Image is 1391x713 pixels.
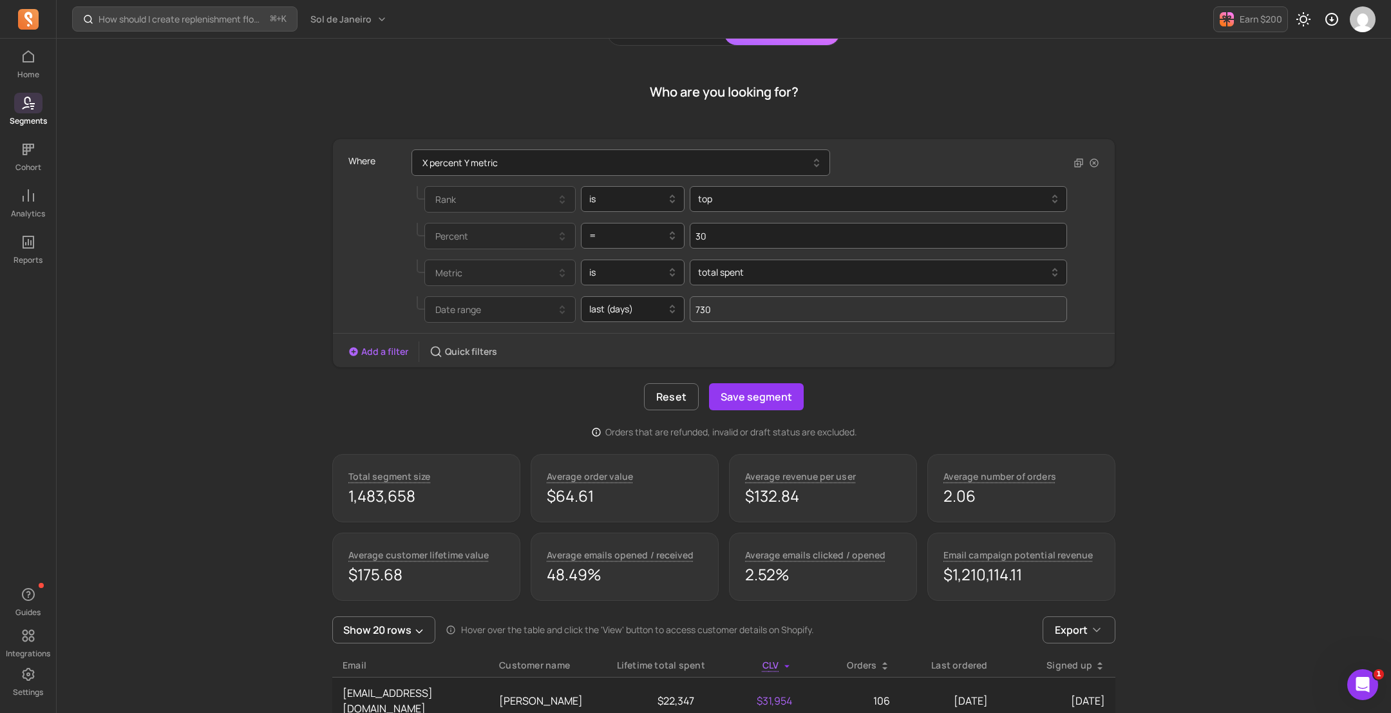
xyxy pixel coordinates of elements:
[343,659,478,672] div: Email
[499,659,596,672] p: Customer name
[445,345,497,358] p: Quick filters
[499,693,596,708] p: [PERSON_NAME]
[745,486,901,506] p: $132.84
[943,564,1099,585] p: $1,210,114.11
[1374,669,1384,680] span: 1
[412,149,830,176] button: X percent Y metric
[15,162,41,173] p: Cohort
[14,582,43,620] button: Guides
[348,564,504,585] p: $175.68
[6,649,50,659] p: Integrations
[813,659,890,672] div: Orders
[745,549,885,562] p: Average emails clicked / opened
[547,549,694,562] p: Average emails opened / received
[348,486,504,506] p: 1,483,658
[17,70,39,80] p: Home
[605,426,857,439] p: Orders that are refunded, invalid or draft status are excluded.
[617,659,694,672] div: Lifetime total spent
[430,345,497,358] button: Quick filters
[348,470,430,483] p: Total segment size
[547,564,703,585] p: 48.49%
[348,345,408,358] button: Add a filter
[943,549,1093,562] p: Email campaign potential revenue
[1240,13,1282,26] p: Earn $200
[911,659,988,672] div: Last ordered
[424,260,576,286] button: Metric
[332,616,435,643] button: Show 20 rows
[270,12,277,28] kbd: ⌘
[1291,6,1316,32] button: Toggle dark mode
[690,223,1067,249] input: Value for filter clause
[745,470,856,483] p: Average revenue per user
[1008,659,1105,672] div: Signed up
[943,470,1056,483] p: Average number of orders
[303,8,395,31] button: Sol de Janeiro
[644,383,699,410] button: Reset
[424,296,576,323] button: Date range
[690,296,1067,322] input: Value for filter clause
[1043,616,1115,643] button: Export
[911,693,988,708] p: [DATE]
[650,83,799,101] h1: Who are you looking for?
[1055,622,1088,638] span: Export
[281,14,287,24] kbd: K
[13,687,43,698] p: Settings
[547,486,703,506] p: $64.61
[72,6,298,32] button: How should I create replenishment flows?⌘+K
[943,486,1099,506] p: 2.06
[745,564,901,585] p: 2.52%
[461,623,814,636] p: Hover over the table and click the 'View' button to access customer details on Shopify.
[14,255,43,265] p: Reports
[1213,6,1288,32] button: Earn $200
[424,186,576,213] button: Rank
[348,149,375,173] p: Where
[709,383,804,410] button: Save segment
[15,607,41,618] p: Guides
[270,12,287,26] span: +
[1008,693,1105,708] p: [DATE]
[547,470,633,483] p: Average order value
[424,223,576,249] button: Percent
[11,209,45,219] p: Analytics
[1347,669,1378,700] iframe: Intercom live chat
[1350,6,1376,32] img: avatar
[310,13,372,26] span: Sol de Janeiro
[99,13,265,26] p: How should I create replenishment flows?
[348,549,489,562] p: Average customer lifetime value
[10,116,47,126] p: Segments
[762,659,779,671] span: CLV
